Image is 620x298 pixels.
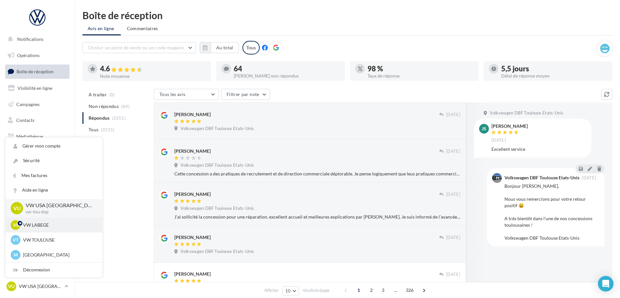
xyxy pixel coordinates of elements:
[174,111,211,118] div: [PERSON_NAME]
[159,91,186,97] span: Tous les avis
[5,280,69,292] a: VU VW USA [GEOGRAPHIC_DATA]
[264,287,279,293] span: Afficher
[174,171,460,177] div: Cette concession a des pratiques de recrutement et de direction commerciale déplorable. Je pense ...
[18,85,52,91] span: Visibilité en ligne
[367,74,473,78] div: Taux de réponse
[490,110,563,116] span: Volkswagen DBF Toulouse Etats-Unis
[491,146,586,152] div: Excellent service
[6,263,102,277] div: Déconnexion
[482,125,486,132] span: js
[221,89,270,100] button: Filtrer par note
[17,69,54,74] span: Boîte de réception
[100,65,206,73] div: 4.6
[6,153,102,168] a: Sécurité
[6,183,102,197] a: Aide en ligne
[82,42,196,53] button: Choisir un point de vente ou un code magasin
[366,285,377,295] span: 2
[4,146,71,160] a: Calendrier
[109,92,115,97] span: (0)
[23,237,94,243] p: VW TOULOUSE
[8,283,15,290] span: VU
[16,134,43,139] span: Médiathèque
[491,137,506,143] span: [DATE]
[4,49,71,62] a: Opérations
[180,206,254,211] span: Volkswagen DBF Toulouse Etats-Unis
[504,175,579,180] div: Volkswagen DBF Toulouse Etats-Unis
[100,74,206,78] div: Note moyenne
[4,65,71,78] a: Boîte de réception
[19,283,62,290] p: VW USA [GEOGRAPHIC_DATA]
[446,192,460,197] span: [DATE]
[285,288,291,293] span: 10
[200,42,239,53] button: Au total
[17,36,43,42] span: Notifications
[4,98,71,111] a: Campagnes
[13,222,19,228] span: VL
[303,287,329,293] span: résultats/page
[391,285,401,295] span: ...
[403,285,416,295] span: 326
[4,184,71,203] a: Campagnes DataOnDemand
[367,65,473,72] div: 98 %
[180,162,254,168] span: Volkswagen DBF Toulouse Etats-Unis
[88,45,184,50] span: Choisir un point de vente ou un code magasin
[598,276,614,292] div: Open Intercom Messenger
[26,209,92,215] p: vw-tou-dup
[6,139,102,153] a: Gérer mon compte
[242,41,260,54] div: Tous
[23,252,94,258] p: [GEOGRAPHIC_DATA]
[6,168,102,183] a: Mes factures
[446,112,460,118] span: [DATE]
[353,285,364,295] span: 1
[180,249,254,255] span: Volkswagen DBF Toulouse Etats-Unis
[82,10,612,20] div: Boîte de réception
[89,126,98,133] span: Tous
[504,183,599,241] div: Bonjour [PERSON_NAME], Nous vous remercions pour votre retour positif 😀 A très bientôt dans l'une...
[23,222,94,228] p: VW LABEGE
[4,130,71,143] a: Médiathèque
[16,101,40,107] span: Campagnes
[234,74,340,78] div: [PERSON_NAME] non répondus
[4,32,68,46] button: Notifications
[501,65,607,72] div: 5,5 jours
[4,81,71,95] a: Visibilité en ligne
[446,235,460,241] span: [DATE]
[101,127,115,132] span: (3315)
[174,214,460,220] div: J'ai sollicité la concession pour une réparation, excellent accueil et meilleures explications pa...
[127,25,158,32] span: Commentaires
[13,237,19,243] span: VT
[121,104,130,109] span: (64)
[491,124,528,128] div: [PERSON_NAME]
[26,202,92,209] p: VW USA [GEOGRAPHIC_DATA]
[17,53,40,58] span: Opérations
[4,162,71,181] a: PLV et print personnalisable
[174,234,211,241] div: [PERSON_NAME]
[446,272,460,278] span: [DATE]
[174,191,211,197] div: [PERSON_NAME]
[154,89,219,100] button: Tous les avis
[501,74,607,78] div: Délai de réponse moyen
[282,286,299,295] button: 10
[180,126,254,132] span: Volkswagen DBF Toulouse Etats-Unis
[89,91,107,98] span: A traiter
[14,252,18,258] span: M
[174,271,211,277] div: [PERSON_NAME]
[446,149,460,154] span: [DATE]
[234,65,340,72] div: 64
[174,148,211,154] div: [PERSON_NAME]
[13,205,21,212] span: VU
[89,103,119,110] span: Non répondus
[378,285,388,295] span: 3
[16,117,34,123] span: Contacts
[582,176,596,180] span: [DATE]
[4,113,71,127] a: Contacts
[211,42,239,53] button: Au total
